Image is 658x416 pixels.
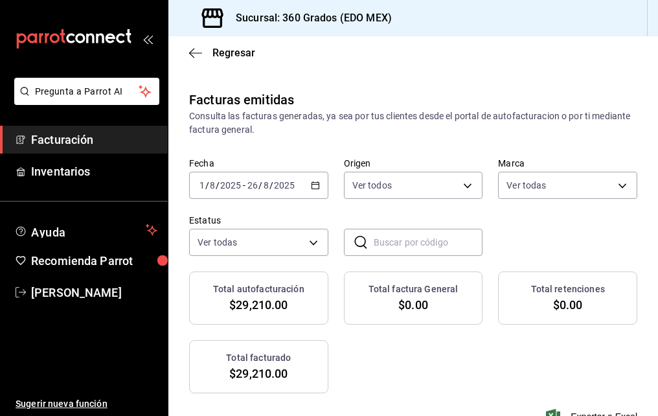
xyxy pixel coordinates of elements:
span: Recomienda Parrot [31,252,157,270]
span: Regresar [212,47,255,59]
span: $29,210.00 [229,365,288,382]
span: $0.00 [398,296,428,314]
input: -- [247,180,258,191]
span: Inventarios [31,163,157,180]
h3: Sucursal: 360 Grados (EDO MEX) [225,10,392,26]
span: [PERSON_NAME] [31,284,157,301]
button: open_drawer_menu [142,34,153,44]
input: ---- [220,180,242,191]
span: / [205,180,209,191]
input: ---- [273,180,295,191]
h3: Total autofacturación [213,283,304,296]
input: -- [209,180,216,191]
span: / [258,180,262,191]
span: Ver todas [506,179,546,192]
input: Buscar por código [374,229,483,255]
label: Fecha [189,159,328,168]
h3: Total factura General [369,283,459,296]
h3: Total facturado [226,351,291,365]
label: Origen [344,159,483,168]
div: Facturas emitidas [189,90,294,110]
h3: Total retenciones [531,283,605,296]
input: -- [199,180,205,191]
a: Pregunta a Parrot AI [9,94,159,108]
span: / [269,180,273,191]
span: Sugerir nueva función [16,397,157,411]
input: -- [263,180,269,191]
label: Estatus [189,216,328,225]
label: Marca [498,159,637,168]
span: Ayuda [31,222,141,238]
span: Ver todos [352,179,392,192]
span: / [216,180,220,191]
span: $0.00 [553,296,583,314]
span: Pregunta a Parrot AI [35,85,139,98]
button: Pregunta a Parrot AI [14,78,159,105]
span: Facturación [31,131,157,148]
span: Ver todas [198,236,237,249]
div: Consulta las facturas generadas, ya sea por tus clientes desde el portal de autofacturacion o por... [189,110,637,137]
button: Regresar [189,47,255,59]
span: $29,210.00 [229,296,288,314]
span: - [243,180,245,191]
